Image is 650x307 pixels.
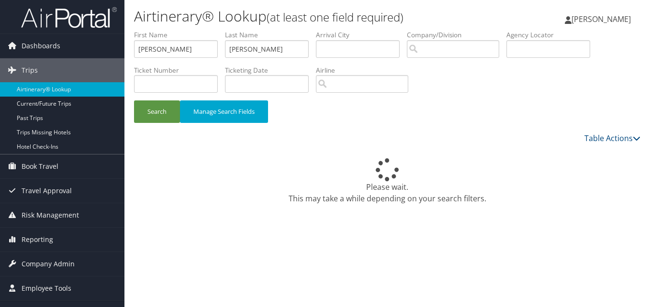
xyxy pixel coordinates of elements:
[565,5,640,33] a: [PERSON_NAME]
[21,6,117,29] img: airportal-logo.png
[225,30,316,40] label: Last Name
[180,100,268,123] button: Manage Search Fields
[225,66,316,75] label: Ticketing Date
[316,66,415,75] label: Airline
[22,276,71,300] span: Employee Tools
[267,9,403,25] small: (at least one field required)
[134,66,225,75] label: Ticket Number
[22,58,38,82] span: Trips
[134,6,471,26] h1: Airtinerary® Lookup
[22,34,60,58] span: Dashboards
[22,203,79,227] span: Risk Management
[572,14,631,24] span: [PERSON_NAME]
[22,228,53,252] span: Reporting
[316,30,407,40] label: Arrival City
[134,100,180,123] button: Search
[22,179,72,203] span: Travel Approval
[584,133,640,143] a: Table Actions
[134,30,225,40] label: First Name
[134,158,640,204] div: Please wait. This may take a while depending on your search filters.
[22,252,75,276] span: Company Admin
[506,30,597,40] label: Agency Locator
[22,154,58,178] span: Book Travel
[407,30,506,40] label: Company/Division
